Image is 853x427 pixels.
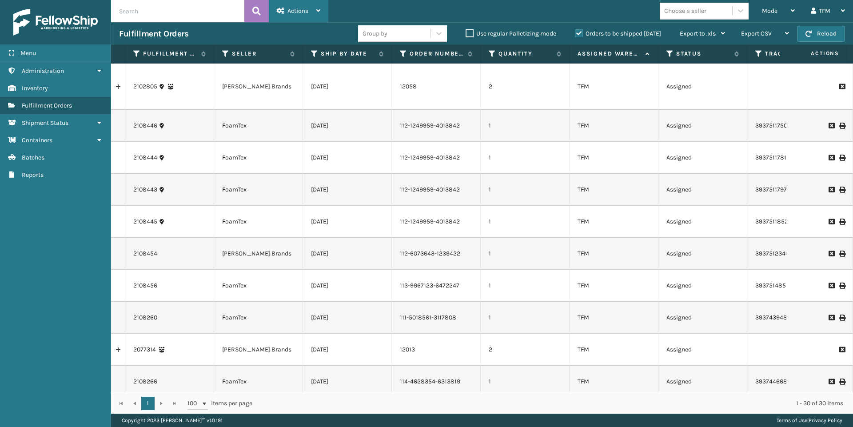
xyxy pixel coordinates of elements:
[777,414,842,427] div: |
[303,302,392,334] td: [DATE]
[658,206,747,238] td: Assigned
[214,110,303,142] td: FoamTex
[392,142,481,174] td: 112-1249959-4013842
[303,334,392,366] td: [DATE]
[143,50,197,58] label: Fulfillment Order Id
[363,29,387,38] div: Group by
[755,186,793,193] a: 393751179701
[22,171,44,179] span: Reports
[755,218,796,225] a: 393751185258
[481,206,570,238] td: 1
[392,206,481,238] td: 112-1249959-4013842
[829,251,834,257] i: Request to Be Cancelled
[481,174,570,206] td: 1
[119,28,188,39] h3: Fulfillment Orders
[839,155,845,161] i: Print Label
[303,238,392,270] td: [DATE]
[13,9,98,36] img: logo
[680,30,716,37] span: Export to .xls
[481,64,570,110] td: 2
[392,366,481,398] td: 114-4628354-6313819
[303,142,392,174] td: [DATE]
[578,50,641,58] label: Assigned Warehouse
[755,250,794,257] a: 393751234617
[755,282,795,289] a: 393751485521
[214,206,303,238] td: FoamTex
[829,187,834,193] i: Request to Be Cancelled
[658,334,747,366] td: Assigned
[303,174,392,206] td: [DATE]
[466,30,556,37] label: Use regular Palletizing mode
[265,399,843,408] div: 1 - 30 of 30 items
[214,142,303,174] td: FoamTex
[658,302,747,334] td: Assigned
[839,123,845,129] i: Print Label
[481,110,570,142] td: 1
[303,270,392,302] td: [DATE]
[22,119,68,127] span: Shipment Status
[481,142,570,174] td: 1
[141,397,155,410] a: 1
[570,238,658,270] td: TFM
[133,153,157,162] a: 2108444
[214,270,303,302] td: FoamTex
[321,50,375,58] label: Ship By Date
[214,334,303,366] td: [PERSON_NAME] Brands
[392,174,481,206] td: 112-1249959-4013842
[570,110,658,142] td: TFM
[498,50,552,58] label: Quantity
[214,174,303,206] td: FoamTex
[839,283,845,289] i: Print Label
[755,378,798,385] a: 393744668956
[187,397,252,410] span: items per page
[133,345,156,354] a: 2077314
[839,219,845,225] i: Print Label
[570,270,658,302] td: TFM
[133,377,157,386] a: 2108266
[797,26,845,42] button: Reload
[829,283,834,289] i: Request to Be Cancelled
[287,7,308,15] span: Actions
[22,154,44,161] span: Batches
[481,238,570,270] td: 1
[658,142,747,174] td: Assigned
[575,30,661,37] label: Orders to be shipped [DATE]
[765,50,819,58] label: Tracking Number
[20,49,36,57] span: Menu
[809,417,842,423] a: Privacy Policy
[232,50,286,58] label: Seller
[570,174,658,206] td: TFM
[829,155,834,161] i: Request to Be Cancelled
[839,347,845,353] i: Request to Be Cancelled
[741,30,772,37] span: Export CSV
[570,334,658,366] td: TFM
[664,6,706,16] div: Choose a seller
[214,64,303,110] td: [PERSON_NAME] Brands
[829,123,834,129] i: Request to Be Cancelled
[829,315,834,321] i: Request to Be Cancelled
[839,84,845,90] i: Request to Be Cancelled
[214,238,303,270] td: [PERSON_NAME] Brands
[676,50,730,58] label: Status
[303,64,392,110] td: [DATE]
[303,366,392,398] td: [DATE]
[658,238,747,270] td: Assigned
[755,154,793,161] a: 393751178197
[214,302,303,334] td: FoamTex
[122,414,223,427] p: Copyright 2023 [PERSON_NAME]™ v 1.0.191
[187,399,201,408] span: 100
[839,187,845,193] i: Print Label
[658,64,747,110] td: Assigned
[829,379,834,385] i: Request to Be Cancelled
[570,302,658,334] td: TFM
[755,122,794,129] a: 393751175029
[303,110,392,142] td: [DATE]
[133,121,157,130] a: 2108446
[410,50,463,58] label: Order Number
[133,185,157,194] a: 2108443
[133,249,157,258] a: 2108454
[133,217,157,226] a: 2108445
[133,82,157,91] a: 2102805
[783,46,845,61] span: Actions
[392,110,481,142] td: 112-1249959-4013842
